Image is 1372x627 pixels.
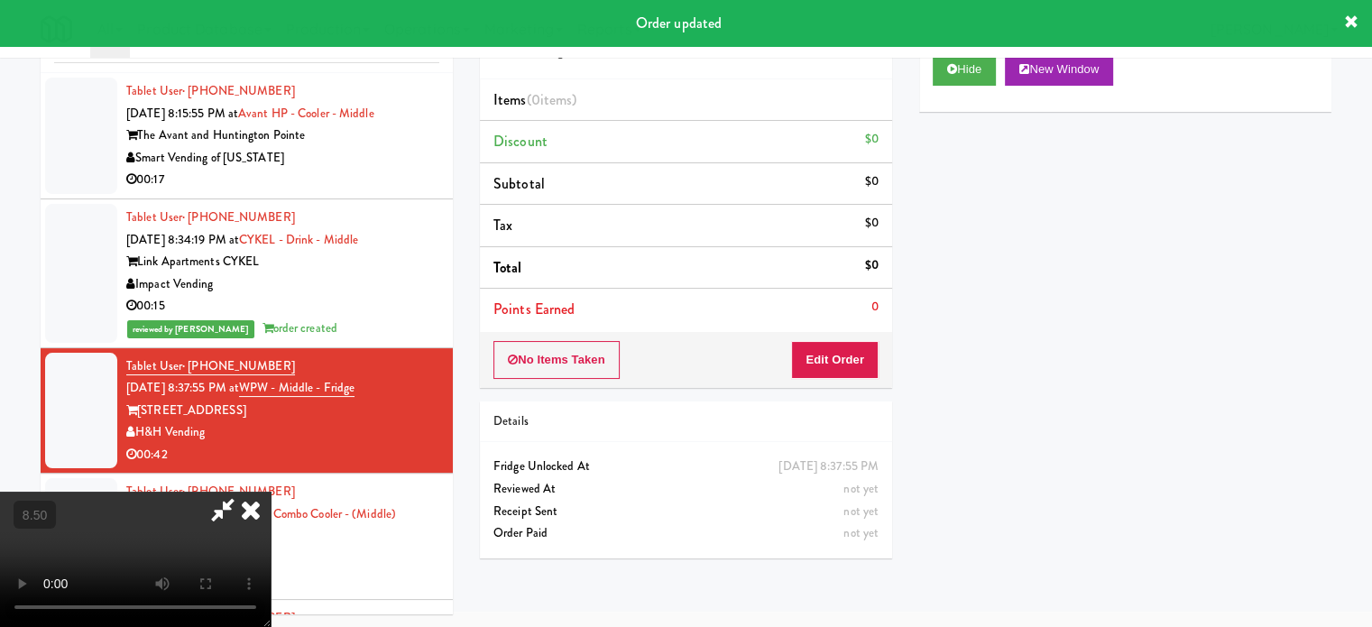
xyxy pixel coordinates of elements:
[865,128,879,151] div: $0
[126,357,295,375] a: Tablet User· [PHONE_NUMBER]
[1005,53,1113,86] button: New Window
[41,73,453,199] li: Tablet User· [PHONE_NUMBER][DATE] 8:15:55 PM atAvant HP - Cooler - MiddleThe Avant and Huntington...
[126,251,439,273] div: Link Apartments CYKEL
[182,357,295,374] span: · [PHONE_NUMBER]
[239,231,358,248] a: CYKEL - Drink - Middle
[865,171,879,193] div: $0
[527,89,577,110] span: (0 )
[493,131,548,152] span: Discount
[865,254,879,277] div: $0
[493,478,879,501] div: Reviewed At
[493,501,879,523] div: Receipt Sent
[126,379,239,396] span: [DATE] 8:37:55 PM at
[239,379,355,397] a: WPW - Middle - Fridge
[871,296,879,318] div: 0
[126,444,439,466] div: 00:42
[791,341,879,379] button: Edit Order
[493,45,879,59] h5: H&H Vending
[126,208,295,226] a: Tablet User· [PHONE_NUMBER]
[126,231,239,248] span: [DATE] 8:34:19 PM at
[126,548,439,570] div: Pennys DC
[493,299,575,319] span: Points Earned
[126,295,439,318] div: 00:15
[126,526,439,549] div: 1331 [US_STATE]
[493,173,545,194] span: Subtotal
[126,273,439,296] div: Impact Vending
[126,570,439,593] div: 00:33
[493,215,512,235] span: Tax
[126,105,238,122] span: [DATE] 8:15:55 PM at
[41,348,453,475] li: Tablet User· [PHONE_NUMBER][DATE] 8:37:55 PM atWPW - Middle - Fridge[STREET_ADDRESS]H&H Vending00:42
[126,400,439,422] div: [STREET_ADDRESS]
[843,480,879,497] span: not yet
[540,89,573,110] ng-pluralize: items
[126,421,439,444] div: H&H Vending
[493,522,879,545] div: Order Paid
[182,483,295,500] span: · [PHONE_NUMBER]
[126,82,295,99] a: Tablet User· [PHONE_NUMBER]
[182,208,295,226] span: · [PHONE_NUMBER]
[127,320,254,338] span: reviewed by [PERSON_NAME]
[636,13,722,33] span: Order updated
[493,341,620,379] button: No Items Taken
[126,169,439,191] div: 00:17
[493,456,879,478] div: Fridge Unlocked At
[182,82,295,99] span: · [PHONE_NUMBER]
[262,319,337,337] span: order created
[493,257,522,278] span: Total
[865,212,879,235] div: $0
[493,89,576,110] span: Items
[778,456,879,478] div: [DATE] 8:37:55 PM
[843,503,879,520] span: not yet
[843,524,879,541] span: not yet
[238,105,374,122] a: Avant HP - Cooler - Middle
[126,124,439,147] div: The Avant and Huntington Pointe
[126,147,439,170] div: Smart Vending of [US_STATE]
[241,505,396,522] a: 1331 - Combo Cooler - (Middle)
[41,474,453,600] li: Tablet User· [PHONE_NUMBER][DATE] 8:39:09 PM at1331 - Combo Cooler - (Middle)1331 [US_STATE]Penny...
[493,410,879,433] div: Details
[933,53,996,86] button: Hide
[41,199,453,348] li: Tablet User· [PHONE_NUMBER][DATE] 8:34:19 PM atCYKEL - Drink - MiddleLink Apartments CYKELImpact ...
[126,483,295,500] a: Tablet User· [PHONE_NUMBER]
